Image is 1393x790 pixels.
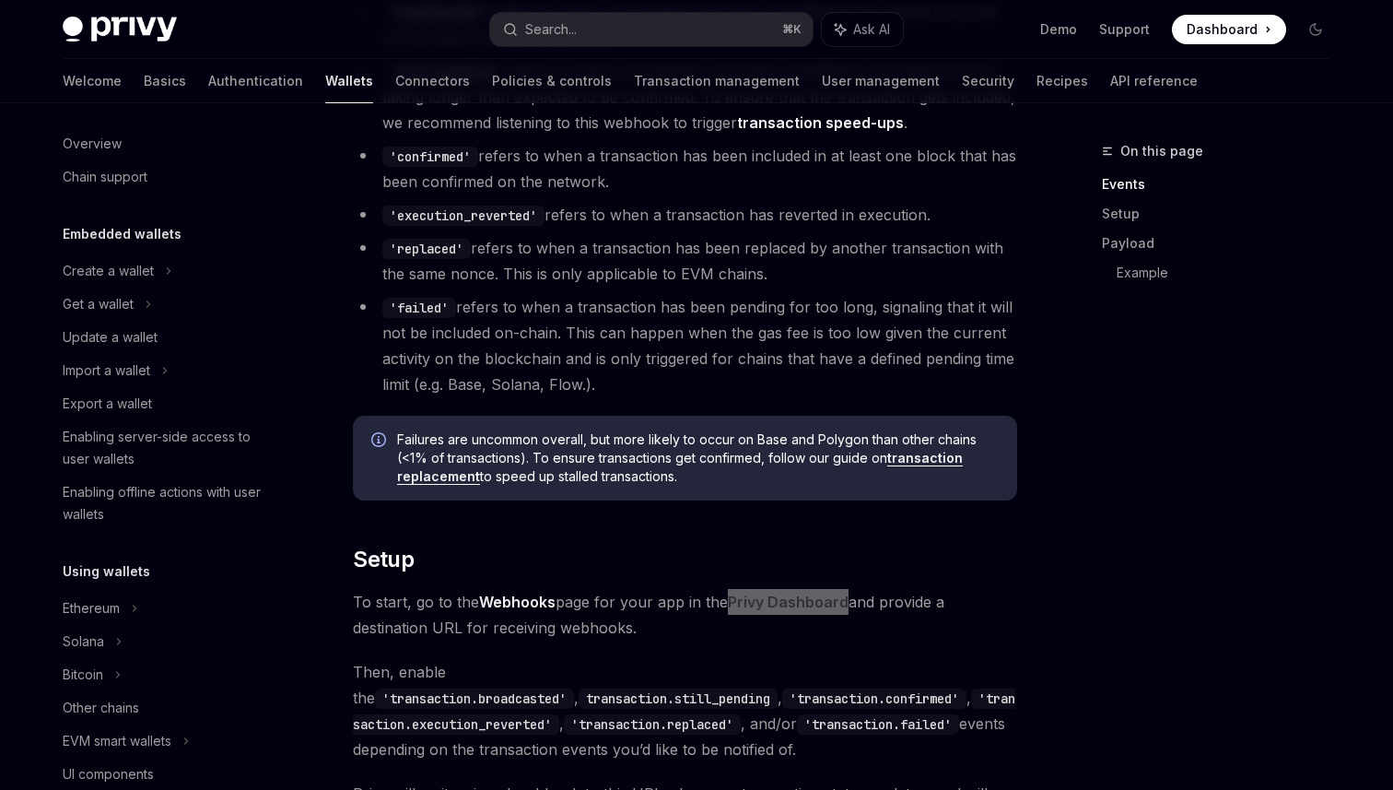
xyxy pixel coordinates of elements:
button: Toggle dark mode [1301,15,1330,44]
a: Enabling server-side access to user wallets [48,420,284,476]
strong: Webhooks [479,593,556,611]
code: 'transaction.broadcasted' [375,689,574,709]
div: UI components [63,763,154,785]
span: Setup [353,545,414,574]
a: API reference [1110,59,1198,103]
button: Ask AI [822,13,903,46]
a: User management [822,59,940,103]
code: 'failed' [382,298,456,318]
a: Authentication [208,59,303,103]
code: 'execution_reverted' [382,206,544,226]
a: Export a wallet [48,387,284,420]
li: refers to when a transaction has been included in at least one block that has been confirmed on t... [353,143,1017,195]
span: To start, go to the page for your app in the and provide a destination URL for receiving webhooks. [353,589,1017,641]
code: 'transaction.confirmed' [782,689,966,709]
div: Overview [63,133,122,155]
div: Create a wallet [63,260,154,282]
span: Ask AI [853,20,890,39]
a: Update a wallet [48,321,284,354]
span: Failures are uncommon overall, but more likely to occur on Base and Polygon than other chains (<1... [397,430,999,486]
a: Privy Dashboard [728,593,849,612]
code: 'transaction.failed' [797,714,959,735]
a: Overview [48,127,284,160]
div: Search... [525,18,577,41]
span: On this page [1120,140,1203,162]
a: Recipes [1036,59,1088,103]
div: EVM smart wallets [63,730,171,752]
a: Enabling offline actions with user wallets [48,476,284,531]
svg: Info [371,432,390,451]
div: Get a wallet [63,293,134,315]
div: Ethereum [63,597,120,619]
div: Update a wallet [63,326,158,348]
a: Connectors [395,59,470,103]
a: Dashboard [1172,15,1286,44]
code: 'transaction.replaced' [564,714,741,735]
a: Example [1117,258,1345,288]
h5: Using wallets [63,560,150,583]
a: Wallets [325,59,373,103]
a: Demo [1040,20,1077,39]
a: Security [962,59,1014,103]
div: Enabling server-side access to user wallets [63,426,273,470]
div: Other chains [63,697,139,719]
div: Bitcoin [63,664,103,686]
span: Then, enable the , , , , , and/or events depending on the transaction events you’d like to be not... [353,659,1017,762]
a: Support [1099,20,1150,39]
a: Welcome [63,59,122,103]
a: Events [1102,170,1345,199]
div: Import a wallet [63,360,150,382]
a: Basics [144,59,186,103]
a: Other chains [48,691,284,725]
a: Transaction management [634,59,800,103]
li: refers to when a transaction has been pending for too long, signaling that it will not be include... [353,294,1017,397]
div: Solana [63,631,104,653]
a: Policies & controls [492,59,612,103]
a: transaction speed-ups [737,113,904,133]
a: Payload [1102,229,1345,258]
code: transaction.still_pending [579,689,778,709]
button: Search...⌘K [490,13,813,46]
li: refers to when a transaction has reverted in execution. [353,202,1017,228]
div: Enabling offline actions with user wallets [63,481,273,525]
code: 'confirmed' [382,147,478,167]
span: Dashboard [1187,20,1258,39]
h5: Embedded wallets [63,223,181,245]
li: refers to when a transaction has been replaced by another transaction with the same nonce. This i... [353,235,1017,287]
a: Chain support [48,160,284,194]
div: Chain support [63,166,147,188]
code: 'replaced' [382,239,471,259]
span: ⌘ K [782,22,802,37]
div: Export a wallet [63,393,152,415]
img: dark logo [63,17,177,42]
a: Setup [1102,199,1345,229]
